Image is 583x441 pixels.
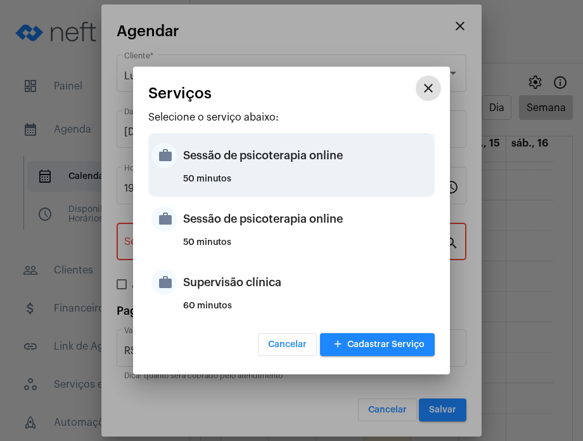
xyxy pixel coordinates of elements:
[183,174,432,194] div: 50 minutos
[330,340,425,349] span: Cadastrar Serviço
[183,136,432,174] div: Sessão de psicoterapia online
[421,81,436,96] mat-icon: close
[151,270,177,295] mat-icon: work
[183,200,432,238] div: Sessão de psicoterapia online
[268,340,307,349] span: Cancelar
[258,333,317,356] button: Cancelar
[183,263,432,301] div: Supervisão clínica
[183,301,432,320] div: 60 minutos
[151,143,177,168] mat-icon: work
[151,206,177,232] mat-icon: work
[183,238,432,257] div: 50 minutos
[148,112,435,123] p: Selecione o serviço abaixo:
[148,85,212,102] span: Serviços
[320,333,435,356] button: Cadastrar Serviço
[330,336,345,353] mat-icon: add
